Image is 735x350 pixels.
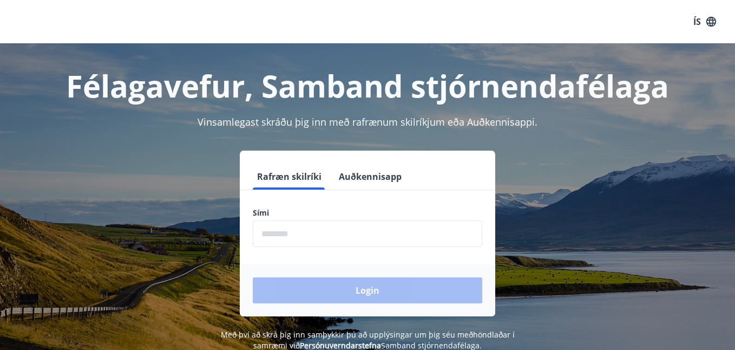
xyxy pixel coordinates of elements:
[687,12,722,31] button: ÍS
[334,164,406,190] button: Auðkennisapp
[198,115,537,128] span: Vinsamlegast skráðu þig inn með rafrænum skilríkjum eða Auðkennisappi.
[253,208,482,218] label: Sími
[13,65,722,106] h1: Félagavefur, Samband stjórnendafélaga
[253,164,326,190] button: Rafræn skilríki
